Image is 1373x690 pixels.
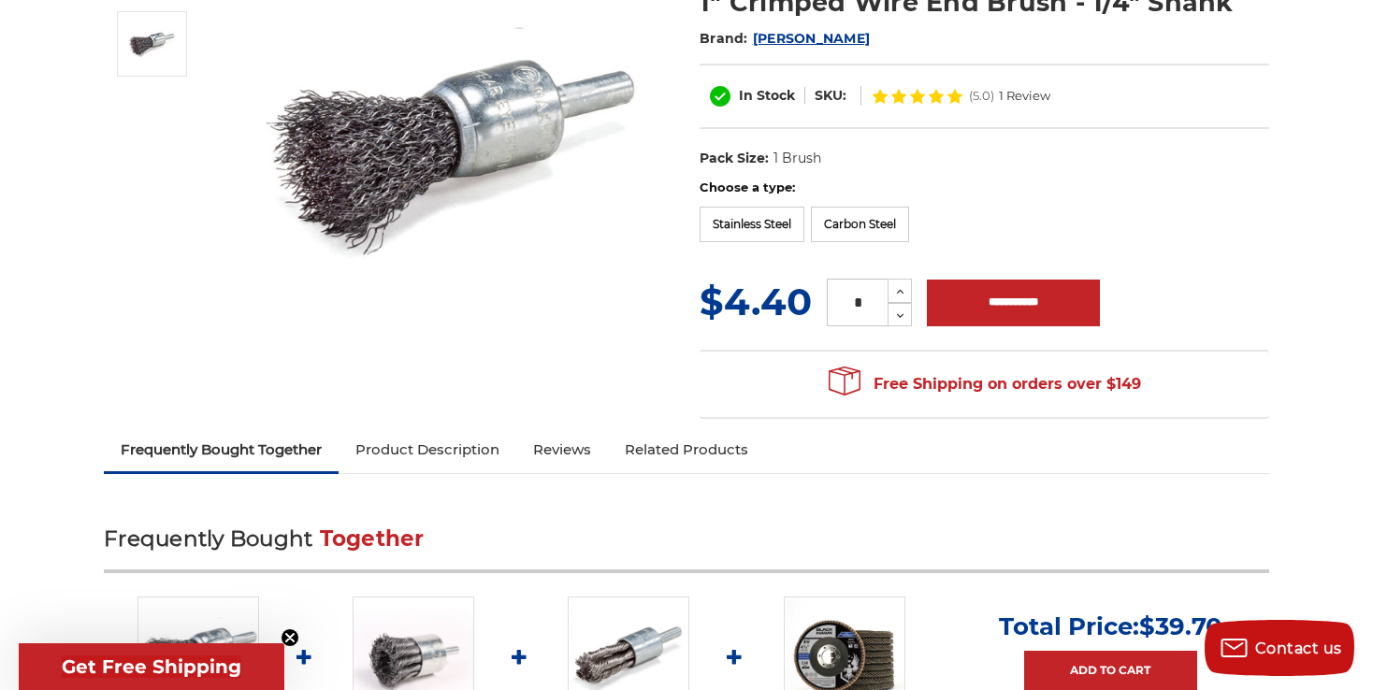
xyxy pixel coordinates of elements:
span: 1 Review [999,90,1050,102]
span: Get Free Shipping [62,655,241,678]
span: Frequently Bought [104,525,312,552]
span: $39.70 [1139,611,1222,641]
a: [PERSON_NAME] [753,30,870,47]
span: Contact us [1255,640,1342,657]
p: Total Price: [999,611,1222,641]
a: Product Description [339,429,516,470]
a: Frequently Bought Together [104,429,339,470]
div: Get Free ShippingClose teaser [19,643,284,690]
dd: 1 Brush [773,149,821,168]
span: $4.40 [700,279,812,324]
dt: SKU: [815,86,846,106]
span: In Stock [739,87,795,104]
label: Choose a type: [700,179,1269,197]
button: Close teaser [281,628,299,647]
a: Related Products [608,429,765,470]
span: Free Shipping on orders over $149 [829,366,1141,403]
a: Add to Cart [1024,651,1197,690]
span: Brand: [700,30,748,47]
span: Together [320,525,425,552]
span: (5.0) [969,90,994,102]
dt: Pack Size: [700,149,769,168]
a: Reviews [516,429,608,470]
button: Contact us [1205,620,1354,676]
img: 1" Crimped Wire End Brush - 1/4" Shank [128,21,175,67]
